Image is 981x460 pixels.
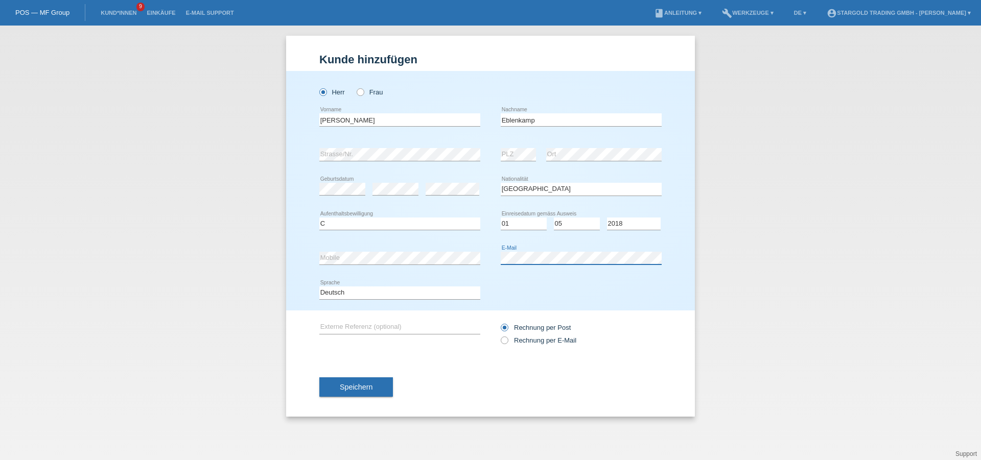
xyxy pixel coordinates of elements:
input: Rechnung per E-Mail [501,336,507,349]
a: DE ▾ [789,10,811,16]
input: Frau [357,88,363,95]
a: Support [955,450,977,457]
a: Einkäufe [142,10,180,16]
a: account_circleStargold Trading GmbH - [PERSON_NAME] ▾ [822,10,976,16]
i: account_circle [827,8,837,18]
a: E-Mail Support [181,10,239,16]
button: Speichern [319,377,393,397]
i: build [722,8,732,18]
span: Speichern [340,383,372,391]
a: Kund*innen [96,10,142,16]
h1: Kunde hinzufügen [319,53,662,66]
label: Rechnung per E-Mail [501,336,576,344]
span: 9 [136,3,145,11]
a: bookAnleitung ▾ [649,10,707,16]
label: Herr [319,88,345,96]
label: Rechnung per Post [501,324,571,331]
input: Rechnung per Post [501,324,507,336]
a: buildWerkzeuge ▾ [717,10,779,16]
a: POS — MF Group [15,9,69,16]
input: Herr [319,88,326,95]
i: book [654,8,664,18]
label: Frau [357,88,383,96]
